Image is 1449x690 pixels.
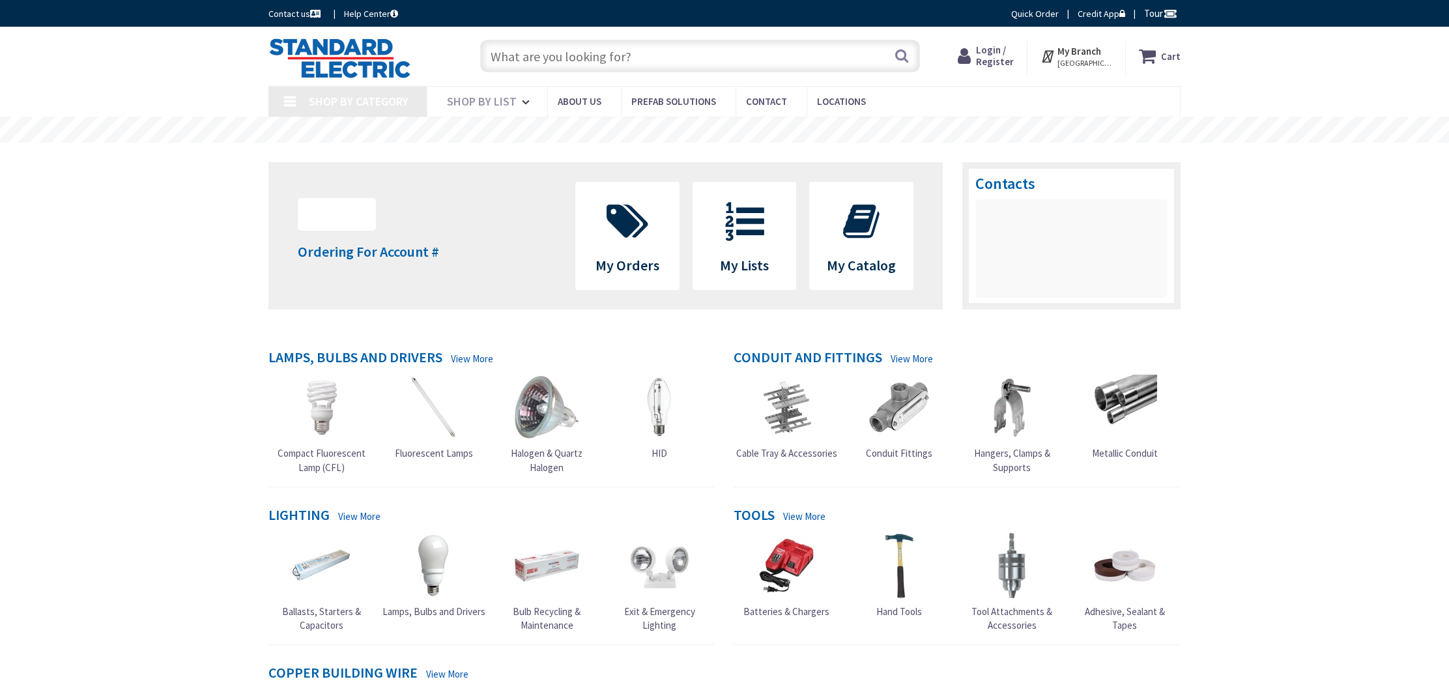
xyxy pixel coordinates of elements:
a: Contact us [268,7,323,20]
a: Fluorescent Lamps Fluorescent Lamps [395,375,473,460]
h4: Lamps, Bulbs and Drivers [268,349,442,368]
a: Hand Tools Hand Tools [867,533,932,618]
span: Metallic Conduit [1092,447,1158,459]
a: Quick Order [1011,7,1059,20]
span: About Us [558,95,601,108]
a: My Lists [693,182,796,289]
a: Hangers, Clamps & Supports Hangers, Clamps & Supports [958,375,1065,474]
span: Adhesive, Sealant & Tapes [1085,605,1165,631]
a: Exit & Emergency Lighting Exit & Emergency Lighting [607,533,713,633]
span: My Orders [595,256,659,274]
span: Shop By Category [309,94,409,109]
strong: Cart [1161,44,1181,68]
span: Hangers, Clamps & Supports [974,447,1050,473]
a: Tool Attachments & Accessories Tool Attachments & Accessories [958,533,1065,633]
span: Conduit Fittings [866,447,932,459]
img: Ballasts, Starters & Capacitors [289,533,354,598]
img: Metallic Conduit [1092,375,1157,440]
span: Login / Register [976,44,1014,68]
a: Lamps, Bulbs and Drivers Lamps, Bulbs and Drivers [382,533,485,618]
h4: Ordering For Account # [298,244,439,259]
img: Halogen & Quartz Halogen [514,375,579,440]
a: Credit App [1078,7,1125,20]
a: Conduit Fittings Conduit Fittings [866,375,932,460]
span: Contact [746,95,787,108]
a: Cart [1139,44,1181,68]
rs-layer: [MEDICAL_DATA]: Our Commitment to Our Employees and Customers [519,124,959,138]
span: Tour [1144,7,1177,20]
span: Fluorescent Lamps [395,447,473,459]
span: Tool Attachments & Accessories [971,605,1052,631]
img: Tool Attachments & Accessories [979,533,1044,598]
img: Adhesive, Sealant & Tapes [1092,533,1157,598]
span: Shop By List [447,94,517,109]
input: What are you looking for? [480,40,920,72]
a: View More [338,510,380,523]
span: Halogen & Quartz Halogen [511,447,582,473]
img: Conduit Fittings [867,375,932,440]
a: View More [451,352,493,366]
span: My Catalog [827,256,896,274]
h4: Lighting [268,507,330,526]
a: Metallic Conduit Metallic Conduit [1092,375,1158,460]
img: Bulb Recycling & Maintenance [514,533,579,598]
img: Exit & Emergency Lighting [627,533,692,598]
span: Batteries & Chargers [743,605,829,618]
img: Hand Tools [867,533,932,598]
span: Lamps, Bulbs and Drivers [382,605,485,618]
a: Halogen & Quartz Halogen Halogen & Quartz Halogen [493,375,600,474]
span: Prefab Solutions [631,95,716,108]
h4: Conduit and Fittings [734,349,882,368]
img: Fluorescent Lamps [401,375,466,440]
span: HID [652,447,667,459]
img: Batteries & Chargers [754,533,819,598]
span: Hand Tools [876,605,922,618]
a: View More [426,667,468,681]
a: Bulb Recycling & Maintenance Bulb Recycling & Maintenance [493,533,600,633]
img: Cable Tray & Accessories [754,375,819,440]
a: Cable Tray & Accessories Cable Tray & Accessories [736,375,837,460]
a: My Orders [576,182,679,289]
a: Login / Register [958,44,1014,68]
img: Standard Electric [268,38,411,78]
h4: Copper Building Wire [268,665,418,683]
span: Cable Tray & Accessories [736,447,837,459]
h3: Contacts [975,175,1168,192]
a: HID HID [627,375,692,460]
span: Exit & Emergency Lighting [624,605,695,631]
img: Lamps, Bulbs and Drivers [401,533,466,598]
a: Adhesive, Sealant & Tapes Adhesive, Sealant & Tapes [1071,533,1178,633]
span: My Lists [720,256,769,274]
span: Ballasts, Starters & Capacitors [282,605,361,631]
a: Ballasts, Starters & Capacitors Ballasts, Starters & Capacitors [268,533,375,633]
a: My Catalog [810,182,913,289]
img: Compact Fluorescent Lamp (CFL) [289,375,354,440]
span: Compact Fluorescent Lamp (CFL) [278,447,366,473]
a: Batteries & Chargers Batteries & Chargers [743,533,829,618]
h4: Tools [734,507,775,526]
a: View More [783,510,825,523]
img: HID [627,375,692,440]
span: Bulb Recycling & Maintenance [513,605,581,631]
div: My Branch [GEOGRAPHIC_DATA], [GEOGRAPHIC_DATA] [1040,44,1113,68]
img: Hangers, Clamps & Supports [979,375,1044,440]
a: Compact Fluorescent Lamp (CFL) Compact Fluorescent Lamp (CFL) [268,375,375,474]
span: [GEOGRAPHIC_DATA], [GEOGRAPHIC_DATA] [1057,58,1113,68]
strong: My Branch [1057,45,1101,57]
a: Help Center [344,7,398,20]
a: View More [891,352,933,366]
span: Locations [817,95,866,108]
